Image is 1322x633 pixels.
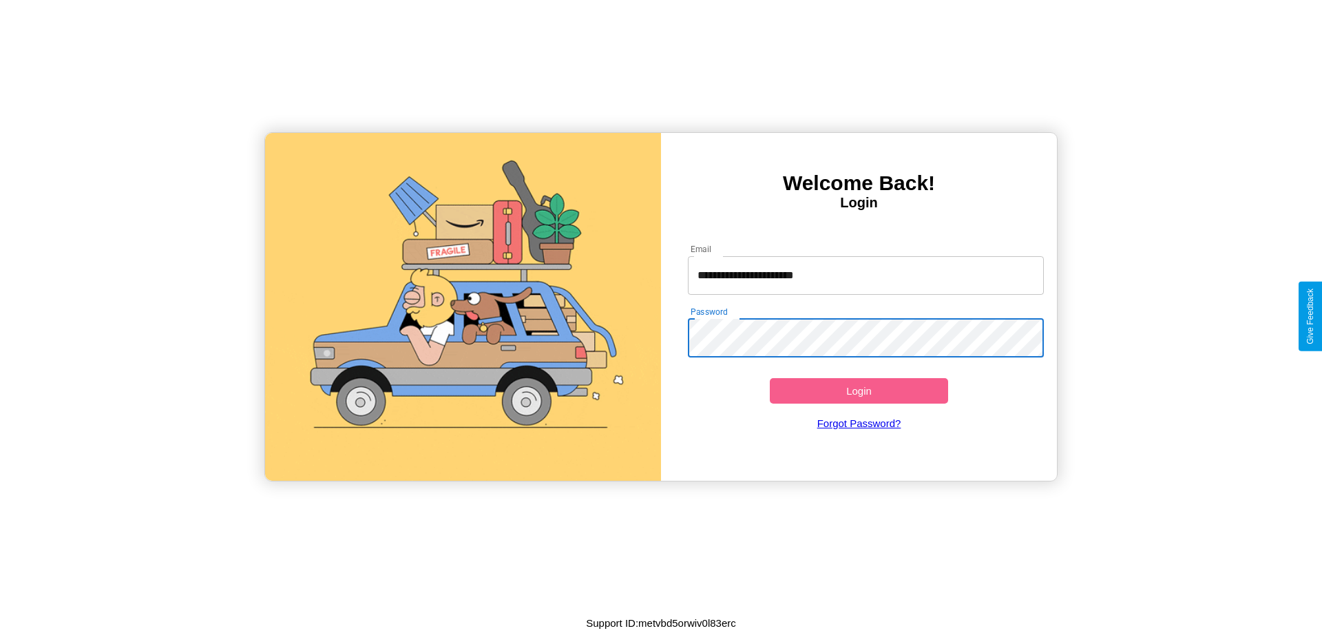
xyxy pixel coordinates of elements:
[691,243,712,255] label: Email
[691,306,727,318] label: Password
[681,404,1038,443] a: Forgot Password?
[661,195,1057,211] h4: Login
[1305,289,1315,344] div: Give Feedback
[586,614,736,632] p: Support ID: metvbd5orwiv0l83erc
[265,133,661,481] img: gif
[661,172,1057,195] h3: Welcome Back!
[770,378,948,404] button: Login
